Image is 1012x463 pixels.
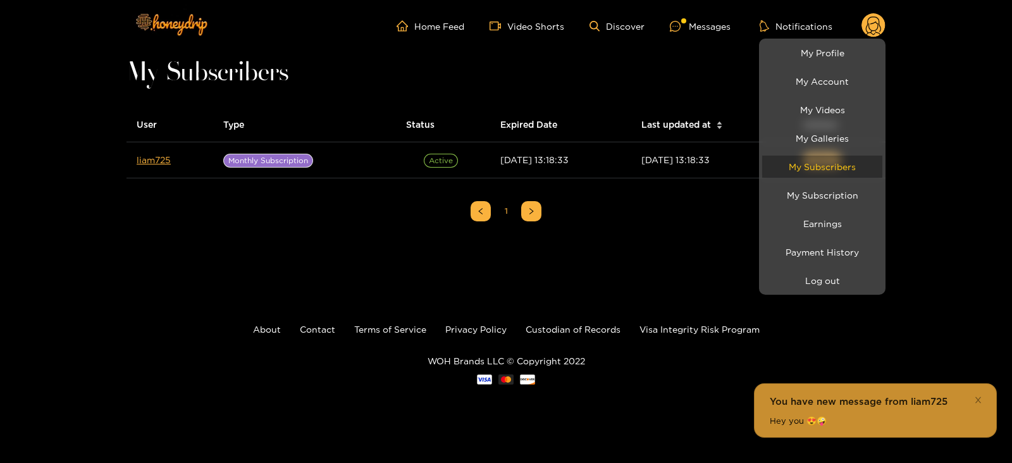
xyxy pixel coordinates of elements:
a: My Videos [762,99,882,121]
a: My Profile [762,42,882,64]
a: My Galleries [762,127,882,149]
a: Payment History [762,241,882,263]
a: Earnings [762,213,882,235]
a: My Subscription [762,184,882,206]
a: My Account [762,70,882,92]
a: My Subscribers [762,156,882,178]
button: Log out [762,269,882,292]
